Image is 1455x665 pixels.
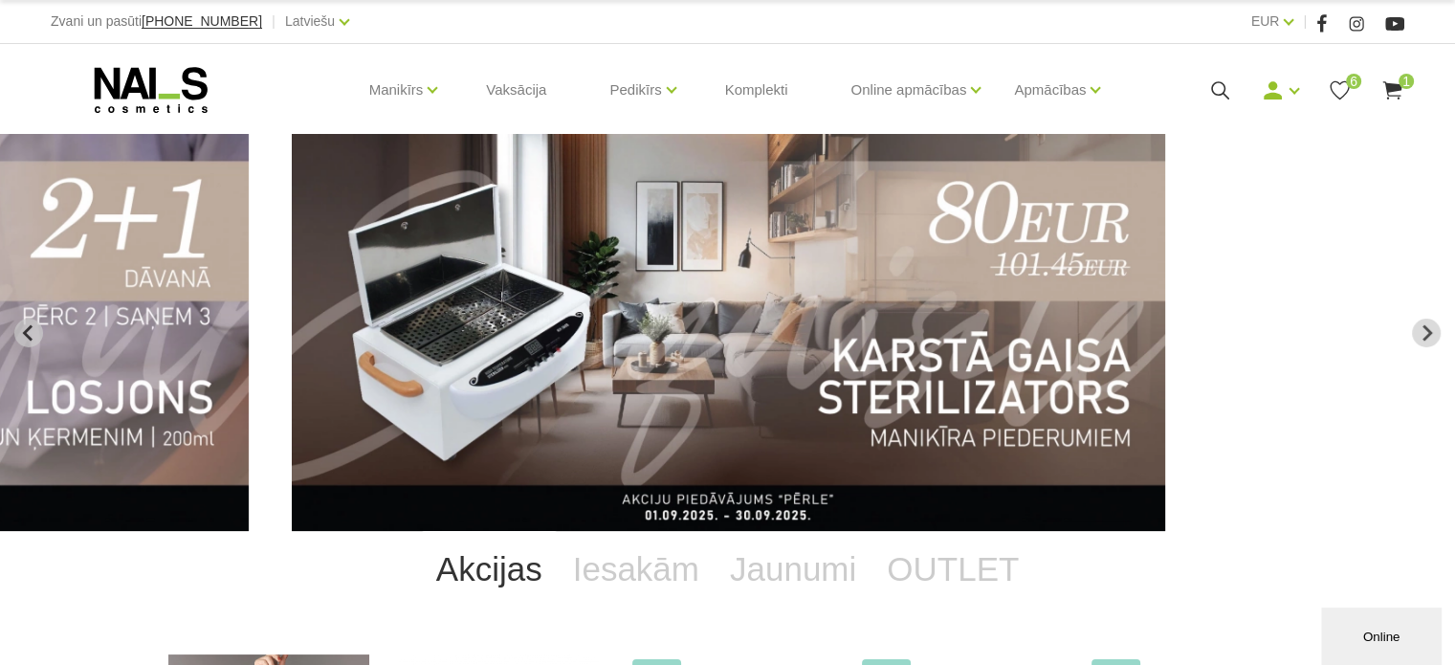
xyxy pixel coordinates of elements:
a: 6 [1328,78,1352,102]
a: Manikīrs [369,52,424,128]
a: Online apmācības [850,52,966,128]
div: Zvani un pasūti [51,10,262,33]
a: EUR [1251,10,1280,33]
iframe: chat widget [1321,604,1445,665]
span: | [1303,10,1307,33]
span: | [272,10,276,33]
a: Latviešu [285,10,335,33]
a: Iesakām [558,531,715,608]
li: 7 of 13 [292,134,1165,531]
button: Previous slide [14,319,43,347]
span: 1 [1399,74,1414,89]
span: [PHONE_NUMBER] [142,13,262,29]
button: Next slide [1412,319,1441,347]
a: 1 [1380,78,1404,102]
a: Apmācības [1014,52,1086,128]
a: OUTLET [871,531,1034,608]
a: [PHONE_NUMBER] [142,14,262,29]
a: Pedikīrs [609,52,661,128]
a: Komplekti [710,44,804,136]
span: 6 [1346,74,1361,89]
a: Jaunumi [715,531,871,608]
a: Vaksācija [471,44,562,136]
a: Akcijas [421,531,558,608]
